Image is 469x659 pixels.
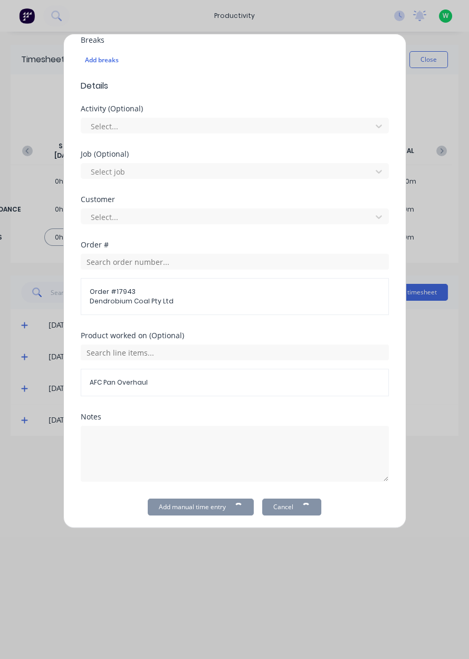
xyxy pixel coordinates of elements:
[90,378,380,387] span: AFC Pan Overhaul
[81,241,389,249] div: Order #
[81,80,389,92] span: Details
[81,196,389,203] div: Customer
[81,345,389,360] input: Search line items...
[81,332,389,339] div: Product worked on (Optional)
[81,254,389,270] input: Search order number...
[148,499,254,515] button: Add manual time entry
[262,499,321,515] button: Cancel
[81,413,389,421] div: Notes
[81,105,389,112] div: Activity (Optional)
[81,36,389,44] div: Breaks
[85,53,385,67] div: Add breaks
[90,287,380,297] span: Order # 17943
[90,297,380,306] span: Dendrobium Coal Pty Ltd
[81,150,389,158] div: Job (Optional)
